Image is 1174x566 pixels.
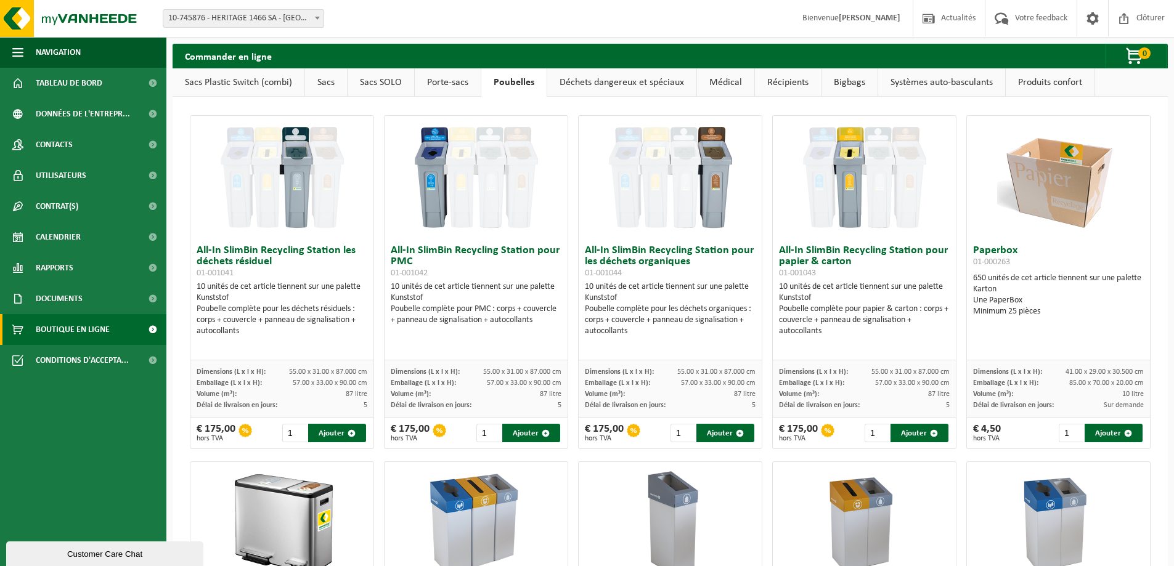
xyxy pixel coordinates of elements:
[755,68,821,97] a: Récipients
[364,402,367,409] span: 5
[1066,368,1144,376] span: 41.00 x 29.00 x 30.500 cm
[779,368,848,376] span: Dimensions (L x l x H):
[197,281,367,337] div: 10 unités de cet article tiennent sur une palette
[973,402,1054,409] span: Délai de livraison en jours:
[293,379,367,387] span: 57.00 x 33.00 x 90.00 cm
[1006,68,1095,97] a: Produits confort
[1122,390,1144,398] span: 10 litre
[803,116,926,239] img: 01-001043
[585,245,756,278] h3: All-In SlimBin Recycling Station pour les déchets organiques
[391,390,431,398] span: Volume (m³):
[973,306,1144,317] div: Minimum 25 pièces
[973,284,1144,295] div: Karton
[973,368,1042,376] span: Dimensions (L x l x H):
[476,424,502,442] input: 1
[197,390,237,398] span: Volume (m³):
[36,160,86,191] span: Utilisateurs
[1105,44,1167,68] button: 0
[6,539,206,566] iframe: chat widget
[540,390,561,398] span: 87 litre
[779,435,818,442] span: hors TVA
[1138,47,1151,59] span: 0
[585,269,622,278] span: 01-001044
[865,424,890,442] input: 1
[197,402,277,409] span: Délai de livraison en jours:
[973,435,1001,442] span: hors TVA
[36,283,83,314] span: Documents
[197,379,262,387] span: Emballage (L x l x H):
[585,293,756,304] div: Kunststof
[585,424,624,442] div: € 175,00
[197,435,235,442] span: hors TVA
[585,368,654,376] span: Dimensions (L x l x H):
[681,379,756,387] span: 57.00 x 33.00 x 90.00 cm
[483,368,561,376] span: 55.00 x 31.00 x 87.000 cm
[585,435,624,442] span: hors TVA
[197,424,235,442] div: € 175,00
[585,304,756,337] div: Poubelle complète pour les déchets organiques : corps + couvercle + panneau de signalisation + au...
[585,379,650,387] span: Emballage (L x l x H):
[547,68,696,97] a: Déchets dangereux et spéciaux
[36,191,78,222] span: Contrat(s)
[696,424,754,442] button: Ajouter
[391,281,561,326] div: 10 unités de cet article tiennent sur une palette
[997,116,1120,239] img: 01-000263
[697,68,754,97] a: Médical
[1104,402,1144,409] span: Sur demande
[163,9,324,28] span: 10-745876 - HERITAGE 1466 SA - HERVE
[1085,424,1143,442] button: Ajouter
[609,116,732,239] img: 01-001044
[585,390,625,398] span: Volume (m³):
[346,390,367,398] span: 87 litre
[36,37,81,68] span: Navigation
[391,269,428,278] span: 01-001042
[391,368,460,376] span: Dimensions (L x l x H):
[282,424,308,442] input: 1
[779,379,844,387] span: Emballage (L x l x H):
[391,424,430,442] div: € 175,00
[36,129,73,160] span: Contacts
[289,368,367,376] span: 55.00 x 31.00 x 87.000 cm
[973,273,1144,317] div: 650 unités de cet article tiennent sur une palette
[839,14,900,23] strong: [PERSON_NAME]
[973,245,1144,270] h3: Paperbox
[36,314,110,345] span: Boutique en ligne
[779,402,860,409] span: Délai de livraison en jours:
[752,402,756,409] span: 5
[391,293,561,304] div: Kunststof
[481,68,547,97] a: Poubelles
[779,304,950,337] div: Poubelle complète pour papier & carton : corps + couvercle + panneau de signalisation + autocollants
[36,253,73,283] span: Rapports
[36,68,102,99] span: Tableau de bord
[677,368,756,376] span: 55.00 x 31.00 x 87.000 cm
[558,402,561,409] span: 5
[779,424,818,442] div: € 175,00
[415,68,481,97] a: Porte-sacs
[391,402,471,409] span: Délai de livraison en jours:
[305,68,347,97] a: Sacs
[391,304,561,326] div: Poubelle complète pour PMC : corps + couvercle + panneau de signalisation + autocollants
[1059,424,1084,442] input: 1
[348,68,414,97] a: Sacs SOLO
[197,368,266,376] span: Dimensions (L x l x H):
[585,281,756,337] div: 10 unités de cet article tiennent sur une palette
[391,435,430,442] span: hors TVA
[487,379,561,387] span: 57.00 x 33.00 x 90.00 cm
[878,68,1005,97] a: Systèmes auto-basculants
[36,99,130,129] span: Données de l'entrepr...
[197,304,367,337] div: Poubelle complète pour les déchets résiduels : corps + couvercle + panneau de signalisation + aut...
[308,424,366,442] button: Ajouter
[391,245,561,278] h3: All-In SlimBin Recycling Station pour PMC
[36,345,129,376] span: Conditions d'accepta...
[173,44,284,68] h2: Commander en ligne
[197,269,234,278] span: 01-001041
[891,424,948,442] button: Ajouter
[391,379,456,387] span: Emballage (L x l x H):
[973,257,1010,267] span: 01-000263
[973,390,1013,398] span: Volume (m³):
[973,424,1001,442] div: € 4,50
[875,379,950,387] span: 57.00 x 33.00 x 90.00 cm
[973,379,1038,387] span: Emballage (L x l x H):
[502,424,560,442] button: Ajouter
